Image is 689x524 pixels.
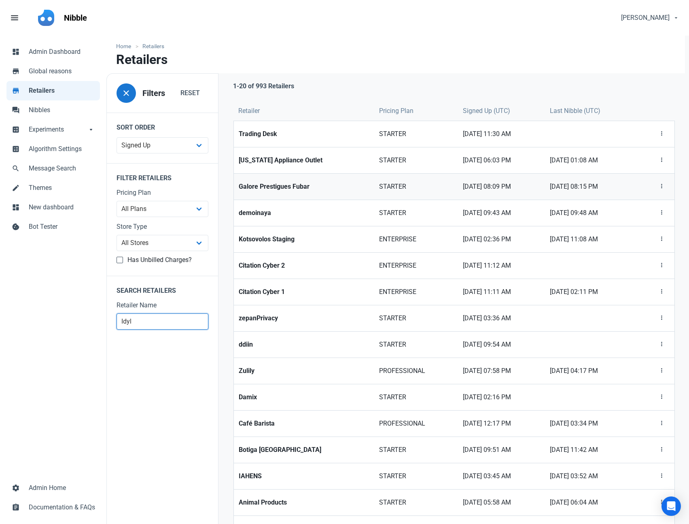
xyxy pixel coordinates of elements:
[374,226,458,252] a: ENTERPRISE
[379,234,453,244] span: ENTERPRISE
[545,200,636,226] a: [DATE] 09:48 AM
[239,182,369,192] strong: Galore Prestigues Fubar
[117,83,136,103] button: close
[545,279,636,305] a: [DATE] 02:11 PM
[463,261,540,271] span: [DATE] 11:12 AM
[239,419,369,428] strong: Café Barista
[374,332,458,358] a: STARTER
[234,332,374,358] a: ddiin
[6,159,100,178] a: searchMessage Search
[116,42,135,51] a: Home
[121,88,131,98] span: close
[107,163,218,188] legend: Filter Retailers
[239,471,369,481] strong: IAHENS
[614,10,684,26] div: [PERSON_NAME]
[550,445,631,455] span: [DATE] 11:42 AM
[234,358,374,384] a: Zulily
[379,155,453,165] span: STARTER
[458,226,545,252] a: [DATE] 02:36 PM
[233,81,294,91] p: 1-20 of 993 Retailers
[234,490,374,515] a: Animal Products
[239,392,369,402] strong: Damix
[463,445,540,455] span: [DATE] 09:51 AM
[545,174,636,200] a: [DATE] 08:15 PM
[6,81,100,100] a: storeRetailers
[238,106,260,116] span: Retailer
[379,261,453,271] span: ENTERPRISE
[12,144,20,152] span: calculate
[29,66,95,76] span: Global reasons
[29,86,95,96] span: Retailers
[234,200,374,226] a: demoinaya
[374,279,458,305] a: ENTERPRISE
[239,498,369,507] strong: Animal Products
[116,52,167,67] h1: Retailers
[29,503,95,512] span: Documentation & FAQs
[234,305,374,331] a: zepanPrivacy
[374,490,458,515] a: STARTER
[239,208,369,218] strong: demoinaya
[234,226,374,252] a: Kotsovolos Staging
[374,463,458,489] a: STARTER
[29,125,87,134] span: Experiments
[374,384,458,410] a: STARTER
[379,366,453,376] span: PROFESSIONAL
[107,276,218,300] legend: Search Retailers
[463,366,540,376] span: [DATE] 07:58 PM
[64,12,87,23] p: Nibble
[458,463,545,489] a: [DATE] 03:45 AM
[550,208,631,218] span: [DATE] 09:48 AM
[12,105,20,113] span: forum
[458,384,545,410] a: [DATE] 02:16 PM
[239,287,369,297] strong: Citation Cyber 1
[29,144,95,154] span: Algorithm Settings
[6,100,100,120] a: forumNibbles
[463,498,540,507] span: [DATE] 05:58 AM
[234,411,374,437] a: Café Barista
[87,125,95,133] span: arrow_drop_down
[379,445,453,455] span: STARTER
[59,6,92,29] a: Nibble
[458,490,545,515] a: [DATE] 05:58 AM
[379,208,453,218] span: STARTER
[458,147,545,173] a: [DATE] 06:03 PM
[463,129,540,139] span: [DATE] 11:30 AM
[12,222,20,230] span: cookie
[379,313,453,323] span: STARTER
[379,129,453,139] span: STARTER
[545,147,636,173] a: [DATE] 01:08 AM
[550,234,631,244] span: [DATE] 11:08 AM
[458,358,545,384] a: [DATE] 07:58 PM
[6,217,100,236] a: cookieBot Tester
[234,384,374,410] a: Damix
[172,85,208,101] button: Reset
[234,174,374,200] a: Galore Prestigues Fubar
[6,62,100,81] a: storeGlobal reasons
[117,300,208,310] label: Retailer Name
[379,498,453,507] span: STARTER
[379,287,453,297] span: ENTERPRISE
[661,496,681,516] div: Open Intercom Messenger
[6,139,100,159] a: calculateAlgorithm Settings
[234,279,374,305] a: Citation Cyber 1
[545,411,636,437] a: [DATE] 03:34 PM
[239,366,369,376] strong: Zulily
[374,437,458,463] a: STARTER
[458,279,545,305] a: [DATE] 11:11 AM
[463,419,540,428] span: [DATE] 12:17 PM
[239,234,369,244] strong: Kotsovolos Staging
[621,13,670,23] span: [PERSON_NAME]
[550,498,631,507] span: [DATE] 06:04 AM
[29,47,95,57] span: Admin Dashboard
[12,202,20,211] span: dashboard
[463,340,540,349] span: [DATE] 09:54 AM
[374,174,458,200] a: STARTER
[550,419,631,428] span: [DATE] 03:34 PM
[239,445,369,455] strong: Botiga [GEOGRAPHIC_DATA]
[6,198,100,217] a: dashboardNew dashboard
[29,202,95,212] span: New dashboard
[6,178,100,198] a: mode_editThemes
[234,463,374,489] a: IAHENS
[6,498,100,517] a: assignmentDocumentation & FAQs
[463,287,540,297] span: [DATE] 11:11 AM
